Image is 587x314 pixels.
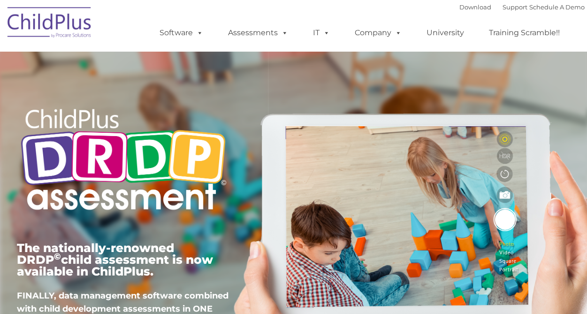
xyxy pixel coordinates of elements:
a: Schedule A Demo [529,3,585,11]
a: Assessments [219,23,297,42]
a: Software [150,23,213,42]
span: The nationally-renowned DRDP child assessment is now available in ChildPlus. [17,241,213,278]
a: Company [345,23,411,42]
a: Support [503,3,527,11]
a: Training Scramble!! [480,23,569,42]
img: ChildPlus by Procare Solutions [3,0,97,47]
font: | [459,3,585,11]
img: Copyright - DRDP Logo Light [17,96,230,226]
a: Download [459,3,491,11]
a: IT [304,23,339,42]
sup: © [54,251,61,262]
a: University [417,23,473,42]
